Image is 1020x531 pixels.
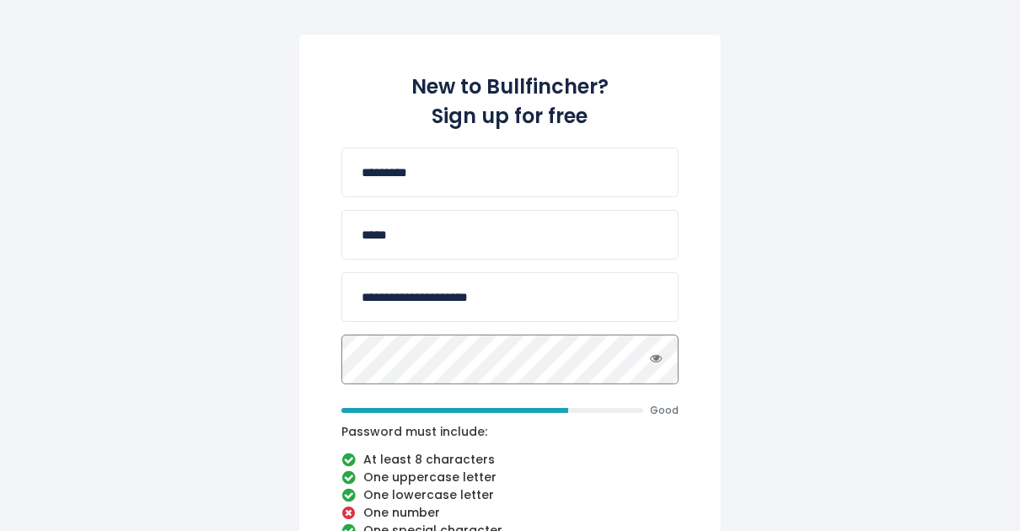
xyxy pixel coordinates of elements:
h2: New to Bullfincher? Sign up for free [341,72,679,131]
li: At least 8 characters [341,453,679,468]
span: Good [650,404,679,417]
li: One lowercase letter [341,488,679,503]
p: Password must include: [341,424,679,439]
i: Toggle password visibility [650,352,662,364]
li: One number [341,506,679,521]
li: One uppercase letter [341,470,679,485]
